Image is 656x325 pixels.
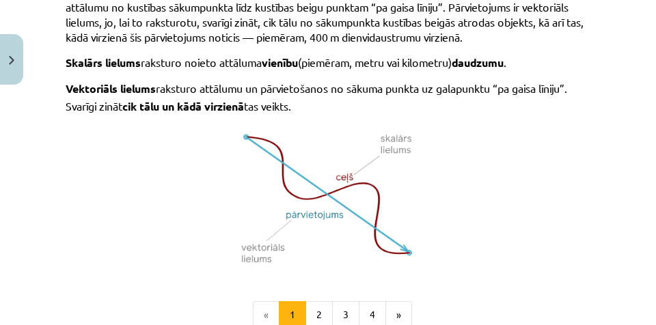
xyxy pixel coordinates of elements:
[9,56,14,65] img: icon-close-lesson-0947bae3869378f0d4975bcd49f059093ad1ed9edebbc8119c70593378902aed.svg
[141,55,262,69] span: raksturo noieto attāluma
[122,99,244,113] span: cik tālu un kādā virzienā
[66,81,156,96] span: Vektoriāls lielums
[66,55,141,70] span: Skalārs lielums
[504,55,506,69] span: .
[244,99,291,113] span: tas veikts.
[452,55,504,70] span: daudzumu
[262,55,298,70] span: vienību
[66,81,567,113] span: raksturo attālumu un pārvietošanos no sākuma punkta uz galapunktu “pa gaisa līniju”. Svarīgi zināt
[298,55,452,69] span: (piemēram, metru vai kilometru)
[330,30,463,44] span: m dienvidaustrumu virzienā.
